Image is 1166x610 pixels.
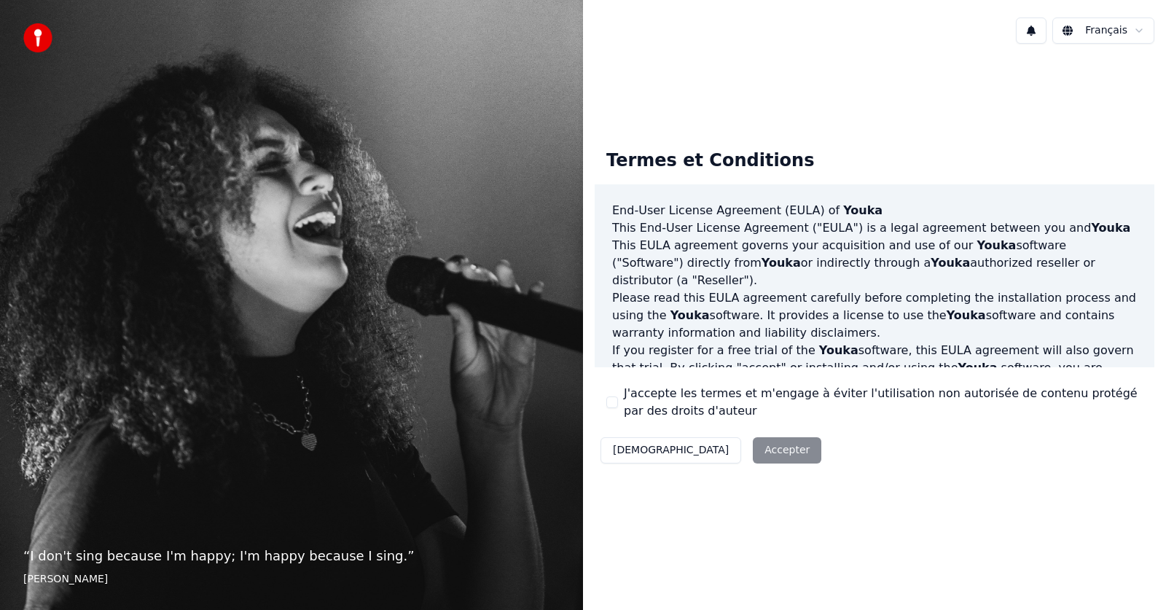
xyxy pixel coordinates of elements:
div: Termes et Conditions [595,138,826,184]
span: Youka [819,343,858,357]
p: “ I don't sing because I'm happy; I'm happy because I sing. ” [23,546,560,566]
p: This End-User License Agreement ("EULA") is a legal agreement between you and [612,219,1137,237]
span: Youka [931,256,970,270]
span: Youka [977,238,1016,252]
span: Youka [947,308,986,322]
label: J'accepte les termes et m'engage à éviter l'utilisation non autorisée de contenu protégé par des ... [624,385,1143,420]
span: Youka [762,256,801,270]
h3: End-User License Agreement (EULA) of [612,202,1137,219]
span: Youka [1091,221,1130,235]
span: Youka [958,361,998,375]
span: Youka [843,203,883,217]
p: This EULA agreement governs your acquisition and use of our software ("Software") directly from o... [612,237,1137,289]
p: Please read this EULA agreement carefully before completing the installation process and using th... [612,289,1137,342]
span: Youka [670,308,710,322]
img: youka [23,23,52,52]
footer: [PERSON_NAME] [23,572,560,587]
button: [DEMOGRAPHIC_DATA] [600,437,741,464]
p: If you register for a free trial of the software, this EULA agreement will also govern that trial... [612,342,1137,412]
